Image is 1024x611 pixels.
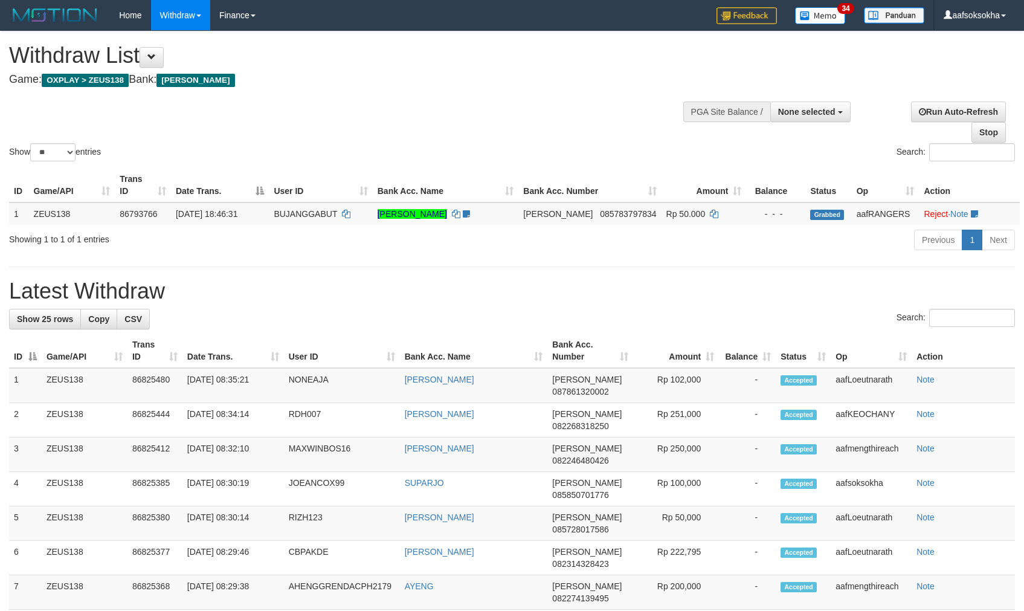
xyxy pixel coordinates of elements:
a: [PERSON_NAME] [405,444,474,453]
th: User ID: activate to sort column ascending [269,168,372,202]
span: Copy 085850701776 to clipboard [552,490,608,500]
th: User ID: activate to sort column ascending [284,334,400,368]
td: aafmengthireach [831,438,912,472]
span: Show 25 rows [17,314,73,324]
td: 1 [9,368,42,403]
a: Note [916,512,935,522]
td: CBPAKDE [284,541,400,575]
a: [PERSON_NAME] [378,209,447,219]
span: 34 [837,3,854,14]
span: Accepted [781,444,817,454]
span: Accepted [781,410,817,420]
span: Accepted [781,513,817,523]
a: Note [950,209,968,219]
td: 4 [9,472,42,506]
button: None selected [770,102,851,122]
span: Copy 082268318250 to clipboard [552,421,608,431]
td: - [719,472,776,506]
td: ZEUS138 [42,438,127,472]
span: Copy 085783797834 to clipboard [600,209,656,219]
span: Copy 085728017586 to clipboard [552,525,608,534]
th: Action [919,168,1020,202]
a: [PERSON_NAME] [405,547,474,557]
td: 1 [9,202,29,225]
td: [DATE] 08:35:21 [182,368,284,403]
span: [PERSON_NAME] [552,375,622,384]
span: [PERSON_NAME] [552,444,622,453]
img: Button%20Memo.svg [795,7,846,24]
td: Rp 200,000 [633,575,719,610]
th: Op: activate to sort column ascending [831,334,912,368]
td: [DATE] 08:30:14 [182,506,284,541]
td: ZEUS138 [42,541,127,575]
th: Game/API: activate to sort column ascending [29,168,115,202]
a: Copy [80,309,117,329]
th: Bank Acc. Number: activate to sort column ascending [547,334,633,368]
th: Balance [746,168,805,202]
span: 86793766 [120,209,157,219]
td: RDH007 [284,403,400,438]
select: Showentries [30,143,76,161]
td: JOEANCOX99 [284,472,400,506]
h4: Game: Bank: [9,74,671,86]
th: ID [9,168,29,202]
a: [PERSON_NAME] [405,512,474,522]
span: [PERSON_NAME] [156,74,234,87]
th: Date Trans.: activate to sort column ascending [182,334,284,368]
label: Show entries [9,143,101,161]
label: Search: [897,143,1015,161]
span: Rp 50.000 [666,209,706,219]
td: - [719,368,776,403]
span: Accepted [781,582,817,592]
input: Search: [929,309,1015,327]
th: Amount: activate to sort column ascending [662,168,747,202]
td: - [719,506,776,541]
td: 5 [9,506,42,541]
a: Note [916,581,935,591]
th: Bank Acc. Number: activate to sort column ascending [518,168,661,202]
img: MOTION_logo.png [9,6,101,24]
span: [PERSON_NAME] [552,478,622,488]
span: OXPLAY > ZEUS138 [42,74,129,87]
td: Rp 102,000 [633,368,719,403]
a: CSV [117,309,150,329]
td: aafLoeutnarath [831,541,912,575]
a: Reject [924,209,948,219]
td: [DATE] 08:34:14 [182,403,284,438]
td: - [719,403,776,438]
img: panduan.png [864,7,924,24]
td: - [719,575,776,610]
a: Stop [971,122,1006,143]
span: [DATE] 18:46:31 [176,209,237,219]
td: 7 [9,575,42,610]
span: Grabbed [810,210,844,220]
a: Previous [914,230,962,250]
span: [PERSON_NAME] [523,209,593,219]
a: Run Auto-Refresh [911,102,1006,122]
td: - [719,438,776,472]
td: 3 [9,438,42,472]
td: 86825444 [127,403,182,438]
span: [PERSON_NAME] [552,512,622,522]
a: Note [916,409,935,419]
td: ZEUS138 [42,472,127,506]
td: Rp 250,000 [633,438,719,472]
span: Copy 082246480426 to clipboard [552,456,608,465]
a: [PERSON_NAME] [405,409,474,419]
td: 86825412 [127,438,182,472]
th: Trans ID: activate to sort column ascending [127,334,182,368]
td: ZEUS138 [42,506,127,541]
span: Copy 087861320002 to clipboard [552,387,608,396]
th: Trans ID: activate to sort column ascending [115,168,171,202]
td: 86825385 [127,472,182,506]
td: aafKEOCHANY [831,403,912,438]
a: Show 25 rows [9,309,81,329]
th: Status: activate to sort column ascending [776,334,831,368]
td: NONEAJA [284,368,400,403]
th: Balance: activate to sort column ascending [719,334,776,368]
td: Rp 50,000 [633,506,719,541]
a: Note [916,375,935,384]
span: Accepted [781,479,817,489]
img: Feedback.jpg [716,7,777,24]
span: Accepted [781,548,817,558]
